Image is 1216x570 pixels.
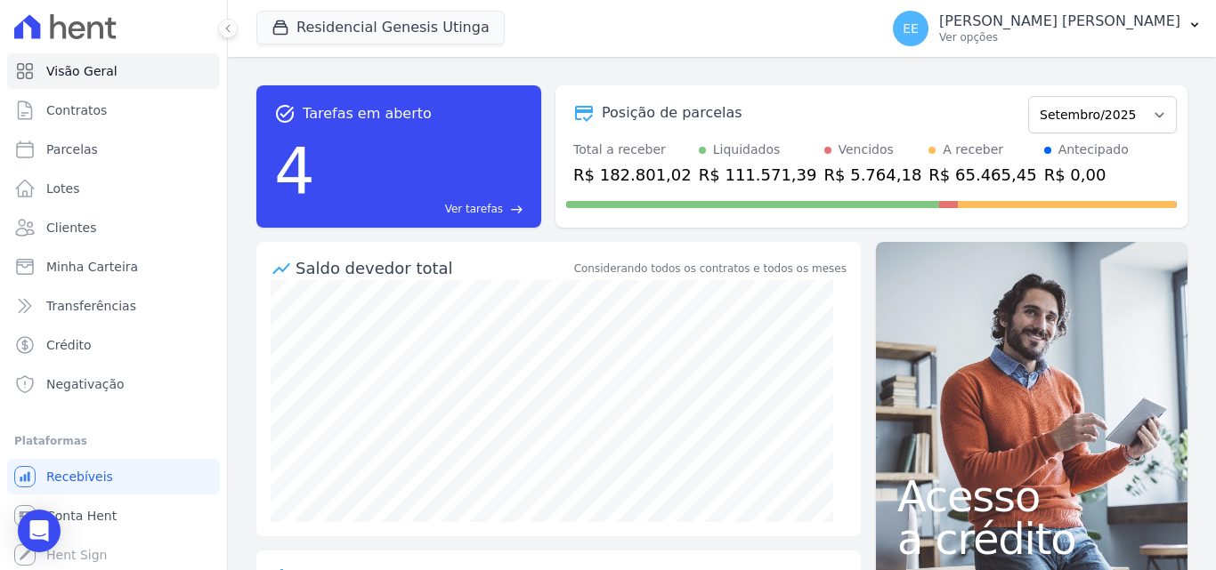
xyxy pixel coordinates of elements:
button: EE [PERSON_NAME] [PERSON_NAME] Ver opções [879,4,1216,53]
span: Negativação [46,375,125,393]
span: Crédito [46,336,92,354]
div: R$ 182.801,02 [573,163,692,187]
span: task_alt [274,103,296,124]
div: A receber [943,140,1003,159]
a: Minha Carteira [7,249,220,285]
span: Contratos [46,101,107,119]
a: Conta Hent [7,498,220,534]
a: Visão Geral [7,53,220,89]
a: Contratos [7,92,220,128]
div: Saldo devedor total [296,256,571,280]
div: Considerando todos os contratos e todos os meses [574,261,847,277]
a: Negativação [7,366,220,402]
a: Transferências [7,288,220,324]
div: Open Intercom Messenger [18,510,61,552]
div: 4 [274,124,315,217]
a: Clientes [7,210,220,245]
div: Total a receber [573,140,692,159]
span: east [510,203,523,216]
div: R$ 5.764,18 [824,163,922,187]
p: [PERSON_NAME] [PERSON_NAME] [939,12,1180,30]
div: Plataformas [14,430,213,452]
span: Lotes [46,180,80,197]
a: Ver tarefas east [322,201,523,217]
div: R$ 65.465,45 [928,163,1036,187]
div: Liquidados [713,140,781,159]
span: a crédito [897,518,1166,560]
span: Conta Hent [46,507,117,525]
div: Antecipado [1058,140,1129,159]
span: Visão Geral [46,62,118,80]
div: R$ 111.571,39 [699,163,817,187]
a: Lotes [7,171,220,206]
p: Ver opções [939,30,1180,44]
span: Parcelas [46,140,98,158]
span: Recebíveis [46,468,113,486]
button: Residencial Genesis Utinga [256,11,505,44]
a: Parcelas [7,132,220,167]
span: Acesso [897,475,1166,518]
a: Recebíveis [7,459,220,494]
span: Ver tarefas [445,201,503,217]
div: R$ 0,00 [1044,163,1129,187]
span: Tarefas em aberto [303,103,432,124]
div: Vencidos [839,140,894,159]
span: Transferências [46,297,136,315]
span: Clientes [46,219,96,237]
span: Minha Carteira [46,258,138,276]
div: Posição de parcelas [602,102,742,124]
a: Crédito [7,327,220,363]
span: EE [903,22,919,35]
